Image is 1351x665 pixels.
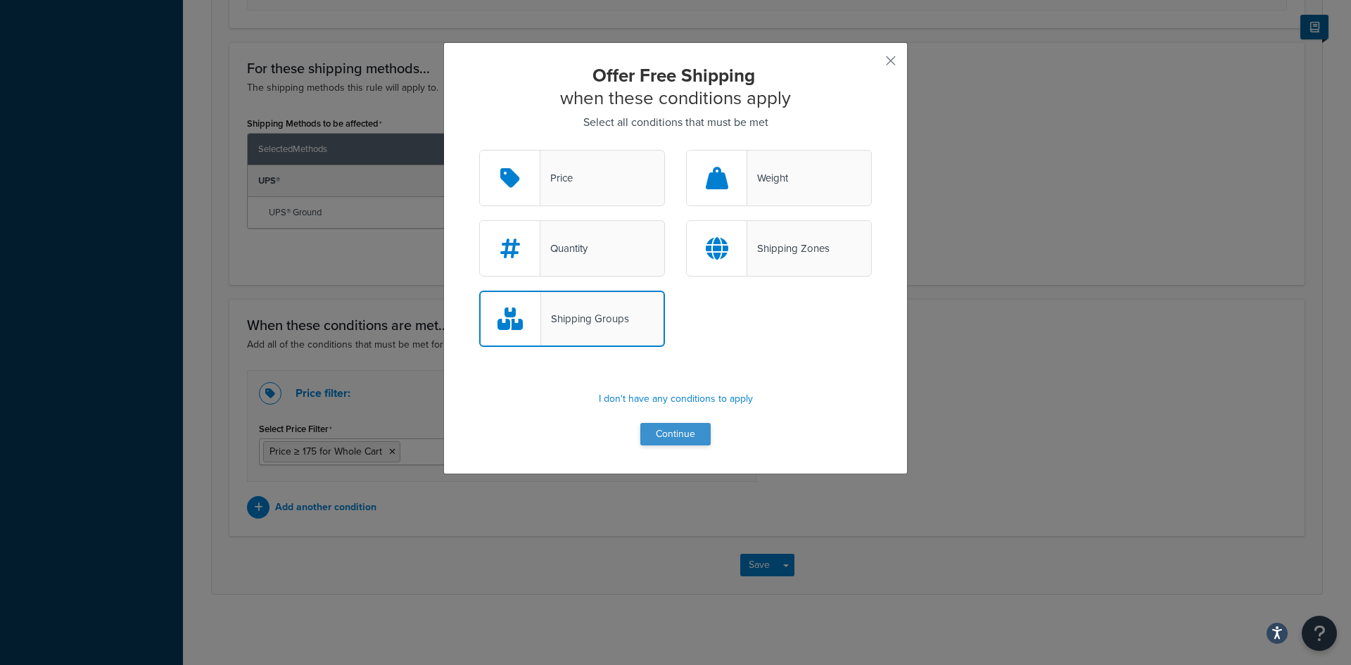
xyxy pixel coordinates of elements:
[479,113,872,132] p: Select all conditions that must be met
[479,64,872,109] h2: when these conditions apply
[540,239,588,258] div: Quantity
[747,168,788,188] div: Weight
[747,239,830,258] div: Shipping Zones
[479,389,872,409] p: I don't have any conditions to apply
[540,168,573,188] div: Price
[640,423,711,445] button: Continue
[541,309,629,329] div: Shipping Groups
[592,62,755,89] strong: Offer Free Shipping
